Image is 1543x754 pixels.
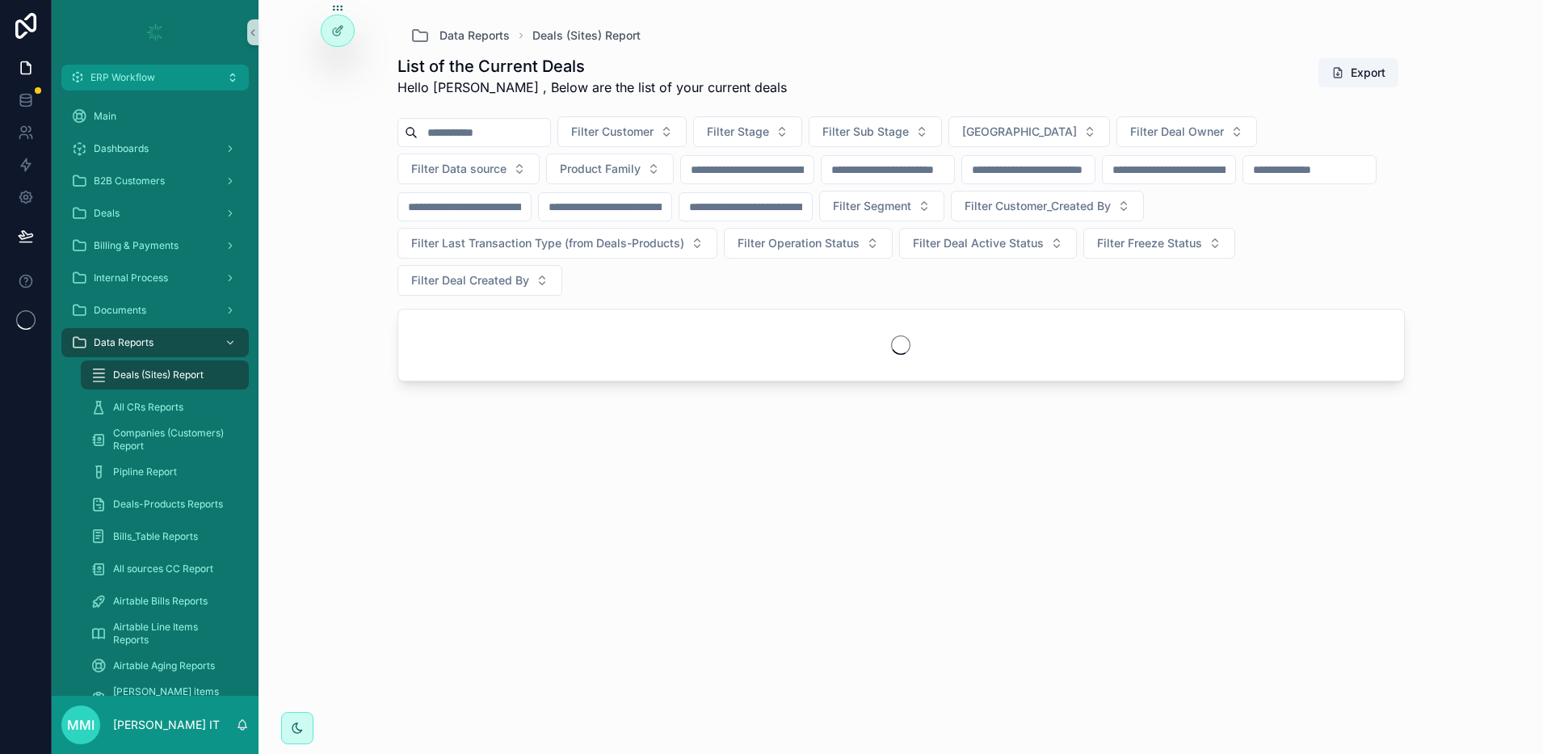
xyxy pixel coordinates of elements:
[81,393,249,422] a: All CRs Reports
[693,116,802,147] button: Select Button
[439,27,510,44] span: Data Reports
[61,102,249,131] a: Main
[61,296,249,325] a: Documents
[411,235,684,251] span: Filter Last Transaction Type (from Deals-Products)
[113,562,213,575] span: All sources CC Report
[965,198,1111,214] span: Filter Customer_Created By
[1097,235,1202,251] span: Filter Freeze Status
[94,272,168,284] span: Internal Process
[833,198,911,214] span: Filter Segment
[113,595,208,608] span: Airtable Bills Reports
[113,530,198,543] span: Bills_Table Reports
[113,427,233,453] span: Companies (Customers) Report
[94,175,165,187] span: B2B Customers
[81,425,249,454] a: Companies (Customers) Report
[962,124,1077,140] span: [GEOGRAPHIC_DATA]
[948,116,1110,147] button: Select Button
[913,235,1044,251] span: Filter Deal Active Status
[94,304,146,317] span: Documents
[546,154,674,184] button: Select Button
[81,587,249,616] a: Airtable Bills Reports
[142,19,168,45] img: App logo
[113,498,223,511] span: Deals-Products Reports
[951,191,1144,221] button: Select Button
[81,490,249,519] a: Deals-Products Reports
[113,369,204,381] span: Deals (Sites) Report
[1083,228,1235,259] button: Select Button
[61,166,249,196] a: B2B Customers
[61,231,249,260] a: Billing & Payments
[81,360,249,390] a: Deals (Sites) Report
[113,659,215,672] span: Airtable Aging Reports
[113,685,233,711] span: [PERSON_NAME] items Report
[819,191,944,221] button: Select Button
[81,457,249,487] a: Pipline Report
[1318,58,1398,87] button: Export
[397,228,717,259] button: Select Button
[571,124,654,140] span: Filter Customer
[899,228,1077,259] button: Select Button
[113,621,233,647] span: Airtable Line Items Reports
[411,161,507,177] span: Filter Data source
[94,336,153,349] span: Data Reports
[67,715,95,735] span: MMI
[809,116,942,147] button: Select Button
[61,65,249,91] button: ERP Workflow
[81,619,249,648] a: Airtable Line Items Reports
[61,328,249,357] a: Data Reports
[707,124,769,140] span: Filter Stage
[532,27,641,44] a: Deals (Sites) Report
[61,199,249,228] a: Deals
[411,272,529,289] span: Filter Deal Created By
[738,235,860,251] span: Filter Operation Status
[81,554,249,583] a: All sources CC Report
[724,228,893,259] button: Select Button
[822,124,909,140] span: Filter Sub Stage
[61,134,249,163] a: Dashboards
[81,522,249,551] a: Bills_Table Reports
[113,465,177,478] span: Pipline Report
[113,717,220,733] p: [PERSON_NAME] IT
[560,161,641,177] span: Product Family
[397,265,562,296] button: Select Button
[90,71,155,84] span: ERP Workflow
[557,116,687,147] button: Select Button
[410,26,510,45] a: Data Reports
[61,263,249,293] a: Internal Process
[1130,124,1224,140] span: Filter Deal Owner
[397,55,787,78] h1: List of the Current Deals
[397,154,540,184] button: Select Button
[94,142,149,155] span: Dashboards
[113,401,183,414] span: All CRs Reports
[94,207,120,220] span: Deals
[94,110,116,123] span: Main
[52,91,259,696] div: scrollable content
[94,239,179,252] span: Billing & Payments
[1116,116,1257,147] button: Select Button
[397,78,787,97] span: Hello [PERSON_NAME] , Below are the list of your current deals
[81,651,249,680] a: Airtable Aging Reports
[81,684,249,713] a: [PERSON_NAME] items Report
